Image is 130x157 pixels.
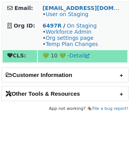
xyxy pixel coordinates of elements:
td: 💚 10 💚 - [38,50,127,62]
strong: Email: [15,5,33,11]
strong: CLS: [7,52,26,59]
span: • [42,11,88,17]
a: User on Staging [45,11,88,17]
a: Temp Plan Changes [45,41,98,47]
strong: Org ID: [14,23,35,29]
a: Detail [69,52,89,59]
strong: / [63,23,65,29]
a: 6497R [42,23,62,29]
a: File a bug report! [92,106,128,111]
span: • • • [42,29,98,47]
footer: App not working? 🪳 [2,105,128,113]
h2: Customer Information [2,68,128,82]
a: Workforce Admin [45,29,91,35]
h2: Other Tools & Resources [2,87,128,101]
a: Org settings page [45,35,93,41]
a: On Staging [67,23,97,29]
